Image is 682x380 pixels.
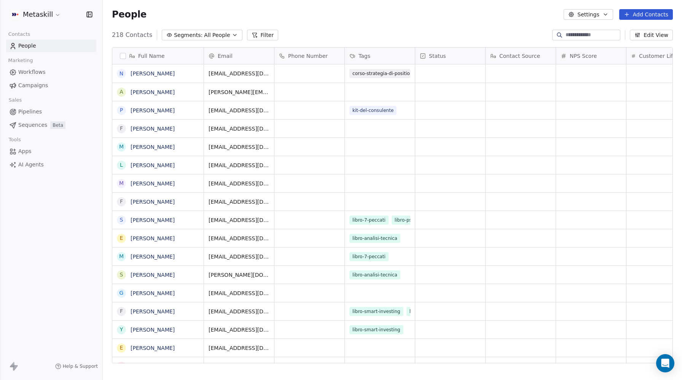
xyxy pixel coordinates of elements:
span: 218 Contacts [112,30,152,40]
span: [EMAIL_ADDRESS][DOMAIN_NAME] [209,107,269,114]
button: Settings [564,9,613,20]
a: [PERSON_NAME] [131,199,175,205]
div: P [120,106,123,114]
div: M [119,252,124,260]
div: Full Name [112,48,204,64]
div: F [120,198,123,206]
div: Contact Source [486,48,556,64]
span: AI Agents [18,161,44,169]
div: f [120,125,123,133]
span: [PERSON_NAME][DOMAIN_NAME][EMAIL_ADDRESS][DOMAIN_NAME] [209,271,269,279]
span: NPS Score [570,52,597,60]
span: Email [218,52,233,60]
div: S [120,216,123,224]
div: A [120,88,123,96]
span: Beta [50,121,65,129]
span: libro-psicologia-di-trader [392,216,453,225]
img: AVATAR%20METASKILL%20-%20Colori%20Positivo.png [11,10,20,19]
a: Pipelines [6,105,96,118]
button: Filter [247,30,279,40]
span: Contacts [5,29,33,40]
a: [PERSON_NAME] [131,70,175,77]
a: [PERSON_NAME] [131,363,175,369]
div: N [120,70,123,78]
a: [PERSON_NAME] [131,327,175,333]
span: Full Name [138,52,165,60]
span: Contact Source [499,52,540,60]
span: Workflows [18,68,46,76]
span: Phone Number [288,52,328,60]
span: libro-7-peccati [349,216,389,225]
a: [PERSON_NAME] [131,235,175,241]
span: Sequences [18,121,47,129]
span: Campaigns [18,81,48,89]
span: [EMAIL_ADDRESS][DOMAIN_NAME] [209,308,269,315]
span: Tags [359,52,370,60]
span: [EMAIL_ADDRESS][DOMAIN_NAME] [209,344,269,352]
a: Workflows [6,66,96,78]
div: F [120,307,123,315]
span: kit-del-consulente [349,106,397,115]
button: Metaskill [9,8,62,21]
a: [PERSON_NAME] [131,290,175,296]
a: [PERSON_NAME] [131,345,175,351]
span: [PERSON_NAME][EMAIL_ADDRESS][DOMAIN_NAME] [209,88,269,96]
div: Phone Number [274,48,344,64]
span: [EMAIL_ADDRESS][DOMAIN_NAME] [209,253,269,260]
span: People [112,9,147,20]
span: corso-strategia-di-position-trading [349,69,410,78]
div: M [119,179,124,187]
a: Apps [6,145,96,158]
a: Help & Support [55,363,98,369]
a: People [6,40,96,52]
span: libro-7-peccati [349,252,389,261]
a: [PERSON_NAME] [131,144,175,150]
span: Apps [18,147,32,155]
span: Marketing [5,55,36,66]
div: L [120,161,123,169]
span: libro-smart-investing [349,325,403,334]
span: [EMAIL_ADDRESS][DOMAIN_NAME] [209,125,269,133]
a: SequencesBeta [6,119,96,131]
a: [PERSON_NAME] [131,107,175,113]
span: Sales [5,94,25,106]
span: Metaskill [23,10,53,19]
div: NPS Score [556,48,626,64]
a: [PERSON_NAME] [131,162,175,168]
div: e [120,234,123,242]
span: libro-analisi-tecnica [349,234,400,243]
div: G [120,289,124,297]
a: [PERSON_NAME] [131,217,175,223]
span: libro-analisi-tecnica [406,307,457,316]
span: [EMAIL_ADDRESS][DOMAIN_NAME] [209,70,269,77]
a: [PERSON_NAME] [131,308,175,315]
span: [EMAIL_ADDRESS][DOMAIN_NAME] [209,326,269,334]
div: M [119,143,124,151]
a: [PERSON_NAME] [131,126,175,132]
span: All People [204,31,230,39]
span: libro-smart-investing [349,307,403,316]
a: [PERSON_NAME] [131,180,175,187]
span: libro-analisi-tecnica [349,270,400,279]
span: Status [429,52,446,60]
span: [EMAIL_ADDRESS][DOMAIN_NAME] [209,235,269,242]
div: Y [120,326,123,334]
span: [EMAIL_ADDRESS][DOMAIN_NAME] [209,289,269,297]
a: Campaigns [6,79,96,92]
div: Tags [345,48,415,64]
span: Pipelines [18,108,42,116]
a: [PERSON_NAME] [131,89,175,95]
span: People [18,42,36,50]
button: Add Contacts [619,9,673,20]
div: Open Intercom Messenger [656,354,674,372]
div: Status [415,48,485,64]
span: [EMAIL_ADDRESS][DOMAIN_NAME] [209,362,269,370]
span: Tools [5,134,24,145]
div: E [120,344,123,352]
span: [EMAIL_ADDRESS][DOMAIN_NAME] [209,216,269,224]
a: [PERSON_NAME] [131,272,175,278]
span: Help & Support [63,363,98,369]
div: s [120,271,123,279]
span: [EMAIL_ADDRESS][DOMAIN_NAME] [209,161,269,169]
span: [EMAIL_ADDRESS][DOMAIN_NAME] [209,143,269,151]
